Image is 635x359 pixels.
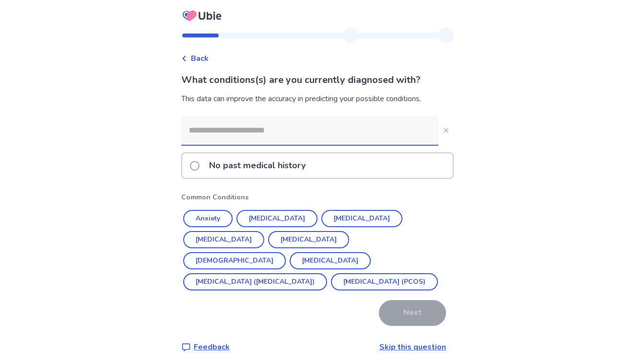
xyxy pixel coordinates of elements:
a: Skip this question [379,342,446,352]
button: [MEDICAL_DATA] ([MEDICAL_DATA]) [183,273,327,290]
p: Feedback [194,341,230,353]
p: Common Conditions [181,192,454,202]
button: Anxiety [183,210,233,227]
input: Close [181,116,438,145]
button: [MEDICAL_DATA] [321,210,402,227]
button: [MEDICAL_DATA] (PCOS) [331,273,438,290]
div: This data can improve the accuracy in predicting your possible conditions. [181,93,454,104]
p: What conditions(s) are you currently diagnosed with? [181,73,454,87]
a: Feedback [181,341,230,353]
button: [DEMOGRAPHIC_DATA] [183,252,286,269]
button: [MEDICAL_DATA] [290,252,371,269]
button: [MEDICAL_DATA] [268,231,349,248]
p: No past medical history [203,153,311,178]
button: Next [379,300,446,326]
button: Close [438,123,454,138]
button: [MEDICAL_DATA] [236,210,317,227]
button: [MEDICAL_DATA] [183,231,264,248]
span: Back [191,53,209,64]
